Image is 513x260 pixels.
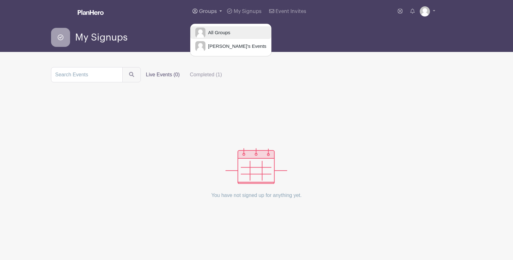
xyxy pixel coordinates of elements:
span: My Signups [234,9,262,14]
span: Groups [199,9,217,14]
span: Event Invites [276,9,306,14]
img: events_empty-56550af544ae17c43cc50f3ebafa394433d06d5f1891c01edc4b5d1d59cfda54.svg [225,148,287,184]
input: Search Events [51,67,123,82]
div: filters [141,68,227,81]
p: You have not signed up for anything yet. [211,184,302,207]
span: All Groups [205,29,230,36]
img: logo_white-6c42ec7e38ccf1d336a20a19083b03d10ae64f83f12c07503d8b9e83406b4c7d.svg [78,10,104,15]
a: All Groups [190,26,271,39]
img: default-ce2991bfa6775e67f084385cd625a349d9dcbb7a52a09fb2fda1e96e2d18dcdb.png [195,28,205,38]
label: Live Events (0) [141,68,185,81]
img: default-ce2991bfa6775e67f084385cd625a349d9dcbb7a52a09fb2fda1e96e2d18dcdb.png [420,6,430,16]
label: Completed (1) [185,68,227,81]
a: [PERSON_NAME]'s Events [190,40,271,53]
span: [PERSON_NAME]'s Events [205,43,266,50]
span: My Signups [75,32,127,43]
div: Groups [190,23,272,56]
img: default-ce2991bfa6775e67f084385cd625a349d9dcbb7a52a09fb2fda1e96e2d18dcdb.png [195,41,205,51]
